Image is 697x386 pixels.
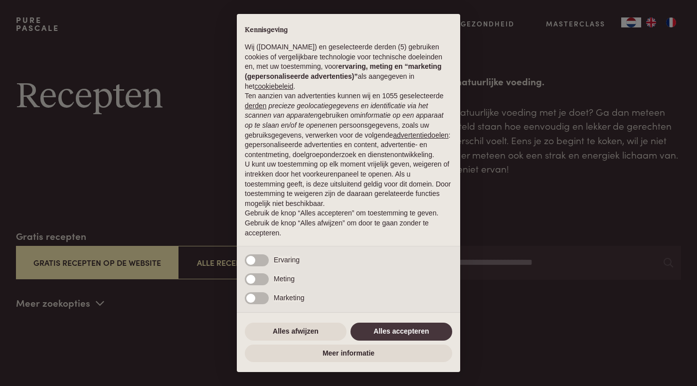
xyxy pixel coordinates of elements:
[245,101,267,111] button: derden
[245,42,452,91] p: Wij ([DOMAIN_NAME]) en geselecteerde derden (5) gebruiken cookies of vergelijkbare technologie vo...
[274,256,300,264] span: Ervaring
[245,160,452,208] p: U kunt uw toestemming op elk moment vrijelijk geven, weigeren of intrekken door het voorkeurenpan...
[245,62,441,80] strong: ervaring, meting en “marketing (gepersonaliseerde advertenties)”
[245,26,452,35] h2: Kennisgeving
[245,323,347,341] button: Alles afwijzen
[274,294,304,302] span: Marketing
[350,323,452,341] button: Alles accepteren
[245,91,452,160] p: Ten aanzien van advertenties kunnen wij en 1055 geselecteerde gebruiken om en persoonsgegevens, z...
[274,275,295,283] span: Meting
[245,102,428,120] em: precieze geolocatiegegevens en identificatie via het scannen van apparaten
[254,82,293,90] a: cookiebeleid
[245,208,452,238] p: Gebruik de knop “Alles accepteren” om toestemming te geven. Gebruik de knop “Alles afwijzen” om d...
[245,111,444,129] em: informatie op een apparaat op te slaan en/of te openen
[393,131,448,141] button: advertentiedoelen
[245,345,452,363] button: Meer informatie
